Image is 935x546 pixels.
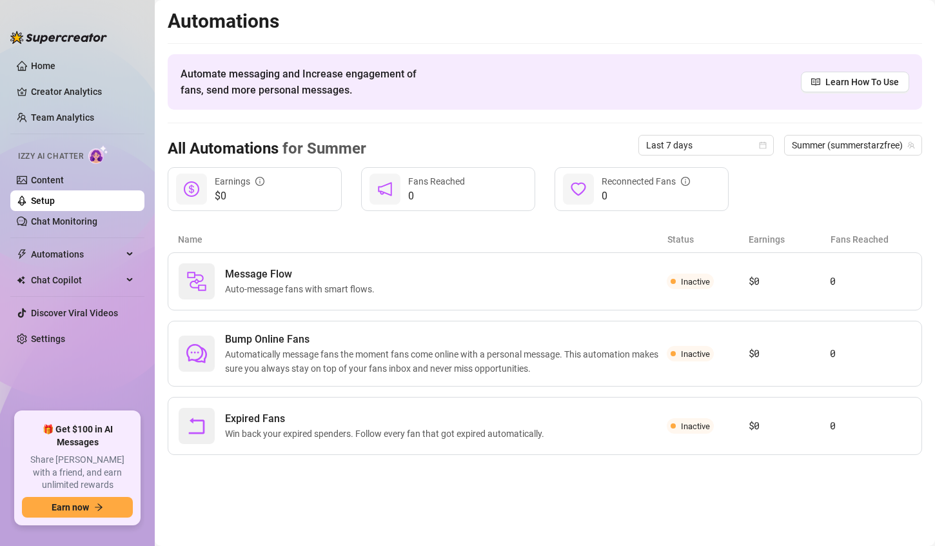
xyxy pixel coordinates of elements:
article: Earnings [749,232,830,247]
span: Inactive [681,349,710,359]
article: $0 [749,418,830,434]
span: Expired Fans [225,411,549,427]
img: svg%3e [186,271,207,292]
div: Reconnected Fans [602,174,690,188]
a: Learn How To Use [801,72,909,92]
span: comment [186,343,207,364]
span: read [811,77,820,86]
span: rollback [186,416,207,436]
h2: Automations [168,9,922,34]
div: Earnings [215,174,264,188]
img: Chat Copilot [17,276,25,285]
span: info-circle [255,177,264,186]
a: Home [31,61,55,71]
iframe: Intercom live chat [891,502,922,533]
img: logo-BBDzfeDw.svg [10,31,107,44]
span: for Summer [279,139,366,157]
span: 0 [602,188,690,204]
span: 🎁 Get $100 in AI Messages [22,423,133,449]
article: Fans Reached [831,232,912,247]
span: team [907,141,915,149]
a: Discover Viral Videos [31,308,118,318]
article: 0 [830,274,911,289]
h3: All Automations [168,139,366,159]
span: notification [377,181,393,197]
span: heart [571,181,586,197]
span: Automate messaging and Increase engagement of fans, send more personal messages. [181,66,429,98]
article: $0 [749,274,830,289]
span: arrow-right [94,503,103,512]
article: 0 [830,346,911,361]
span: thunderbolt [17,249,27,259]
span: Auto-message fans with smart flows. [225,282,380,296]
span: Earn now [52,502,89,512]
article: $0 [749,346,830,361]
a: Setup [31,196,55,206]
span: Learn How To Use [825,75,899,89]
article: 0 [830,418,911,434]
span: Win back your expired spenders. Follow every fan that got expired automatically. [225,427,549,441]
span: info-circle [681,177,690,186]
span: 0 [408,188,465,204]
button: Earn nowarrow-right [22,497,133,518]
span: Message Flow [225,267,380,282]
span: dollar [184,181,199,197]
a: Creator Analytics [31,81,134,102]
span: Inactive [681,421,710,431]
span: Fans Reached [408,176,465,187]
span: Share [PERSON_NAME] with a friend, and earn unlimited rewards [22,454,133,492]
a: Chat Monitoring [31,216,97,227]
article: Status [667,232,749,247]
span: Izzy AI Chatter [18,150,83,163]
img: AI Chatter [88,145,108,164]
span: Inactive [681,277,710,287]
span: Summer (summerstarzfree) [792,136,914,155]
article: Name [178,232,667,247]
a: Settings [31,334,65,344]
span: Automations [31,244,123,265]
span: calendar [759,141,767,149]
a: Team Analytics [31,112,94,123]
span: Bump Online Fans [225,332,667,347]
span: Automatically message fans the moment fans come online with a personal message. This automation m... [225,347,667,376]
a: Content [31,175,64,185]
span: Chat Copilot [31,270,123,290]
span: $0 [215,188,264,204]
span: Last 7 days [646,136,766,155]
